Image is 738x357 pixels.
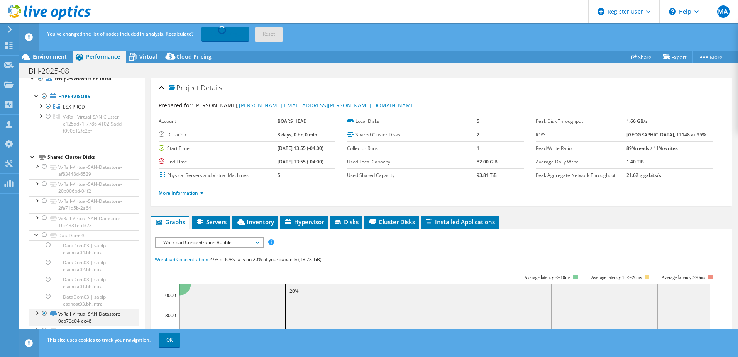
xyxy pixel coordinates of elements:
span: VxRail-Virtual-SAN-Cluster-e125ad71-7786-4102-9add-f090e12fe2bf [63,114,123,134]
a: Export [657,51,693,63]
span: Virtual [139,53,157,60]
b: 2 [477,131,479,138]
a: DataDom03 | sablp-esxhost03.bh.intra [29,292,139,309]
label: Physical Servers and Virtual Machines [159,172,278,179]
span: ESX-PROD [63,104,85,110]
b: 5 [278,172,280,178]
b: 3 days, 0 hr, 0 min [278,131,317,138]
b: 5 [477,118,479,124]
b: 82.00 GiB [477,158,498,165]
text: Average latency >20ms [662,275,705,280]
label: Start Time [159,144,278,152]
label: Peak Disk Throughput [536,117,626,125]
a: DataDom03 | sablp-esxhost04.bh.intra [29,240,139,257]
label: Shared Cluster Disks [347,131,477,139]
a: VxRail-Virtual-SAN-Datastore-20b006bd-04f2 [29,179,139,196]
label: Used Shared Capacity [347,172,477,179]
b: 1.40 TiB [626,158,644,165]
text: 10000 [162,292,176,299]
span: Graphs [155,218,185,226]
label: Average Daily Write [536,158,626,166]
span: Environment [33,53,67,60]
a: Recalculating... [201,27,249,41]
span: Servers [196,218,227,226]
svg: \n [669,8,676,15]
h1: BH-2025-08 [25,67,81,75]
b: 93.81 TiB [477,172,497,178]
b: 21.62 gigabits/s [626,172,661,178]
a: VxRail-Virtual-SAN-Datastore-0cb70e04-ec48 [29,309,139,326]
span: Hypervisor [284,218,324,226]
a: VxRail-Virtual-SAN-Datastore-e125ad71-7786 [29,326,139,343]
span: 27% of IOPS falls on 20% of your capacity (18.78 TiB) [209,256,322,263]
span: Project [169,84,199,92]
a: VxRail-Virtual-SAN-Datastore-16c4331e-d323 [29,213,139,230]
a: [PERSON_NAME][EMAIL_ADDRESS][PERSON_NAME][DOMAIN_NAME] [239,102,416,109]
a: Share [626,51,657,63]
b: [DATE] 13:55 (-04:00) [278,158,323,165]
label: End Time [159,158,278,166]
span: Inventory [236,218,274,226]
tspan: Average latency <=10ms [524,275,570,280]
a: More [692,51,728,63]
span: Details [201,83,222,92]
a: fcblp-esxhost03.bh.intra [29,74,139,84]
a: DataDom03 | sablp-esxhost01.bh.intra [29,275,139,292]
b: [GEOGRAPHIC_DATA], 11148 at 95% [626,131,706,138]
a: DataDom03 [29,230,139,240]
span: Workload Concentration: [155,256,208,263]
tspan: Average latency 10<=20ms [591,275,642,280]
span: Performance [86,53,120,60]
label: Duration [159,131,278,139]
span: This site uses cookies to track your navigation. [47,337,151,343]
span: MA [717,5,730,18]
b: 89% reads / 11% writes [626,145,678,151]
b: 1.66 GB/s [626,118,648,124]
a: ESX-PROD [29,102,139,112]
label: Collector Runs [347,144,477,152]
span: Installed Applications [425,218,495,226]
span: You've changed the list of nodes included in analysis. Recalculate? [47,31,193,37]
label: IOPS [536,131,626,139]
span: Cluster Disks [368,218,415,226]
label: Peak Aggregate Network Throughput [536,172,626,179]
a: VxRail-Virtual-SAN-Datastore-2fe71d5b-2a64 [29,196,139,213]
label: Local Disks [347,117,477,125]
a: More Information [159,190,204,196]
b: BOARS HEAD [278,118,307,124]
a: VxRail-Virtual-SAN-Cluster-e125ad71-7786-4102-9add-f090e12fe2bf [29,112,139,136]
span: Disks [333,218,359,226]
label: Read/Write Ratio [536,144,626,152]
label: Prepared for: [159,102,193,109]
label: Account [159,117,278,125]
text: 8000 [165,312,176,319]
b: 1 [477,145,479,151]
label: Used Local Capacity [347,158,477,166]
a: VxRail-Virtual-SAN-Datastore-af83448d-6529 [29,162,139,179]
a: Hypervisors [29,92,139,102]
span: [PERSON_NAME], [194,102,416,109]
a: OK [159,333,180,347]
span: Workload Concentration Bubble [159,238,259,247]
div: Shared Cluster Disks [47,153,139,162]
b: fcblp-esxhost03.bh.intra [55,75,111,82]
b: [DATE] 13:55 (-04:00) [278,145,323,151]
text: 20% [289,288,299,294]
span: Cloud Pricing [176,53,212,60]
a: DataDom03 | sablp-esxhost02.bh.intra [29,258,139,275]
